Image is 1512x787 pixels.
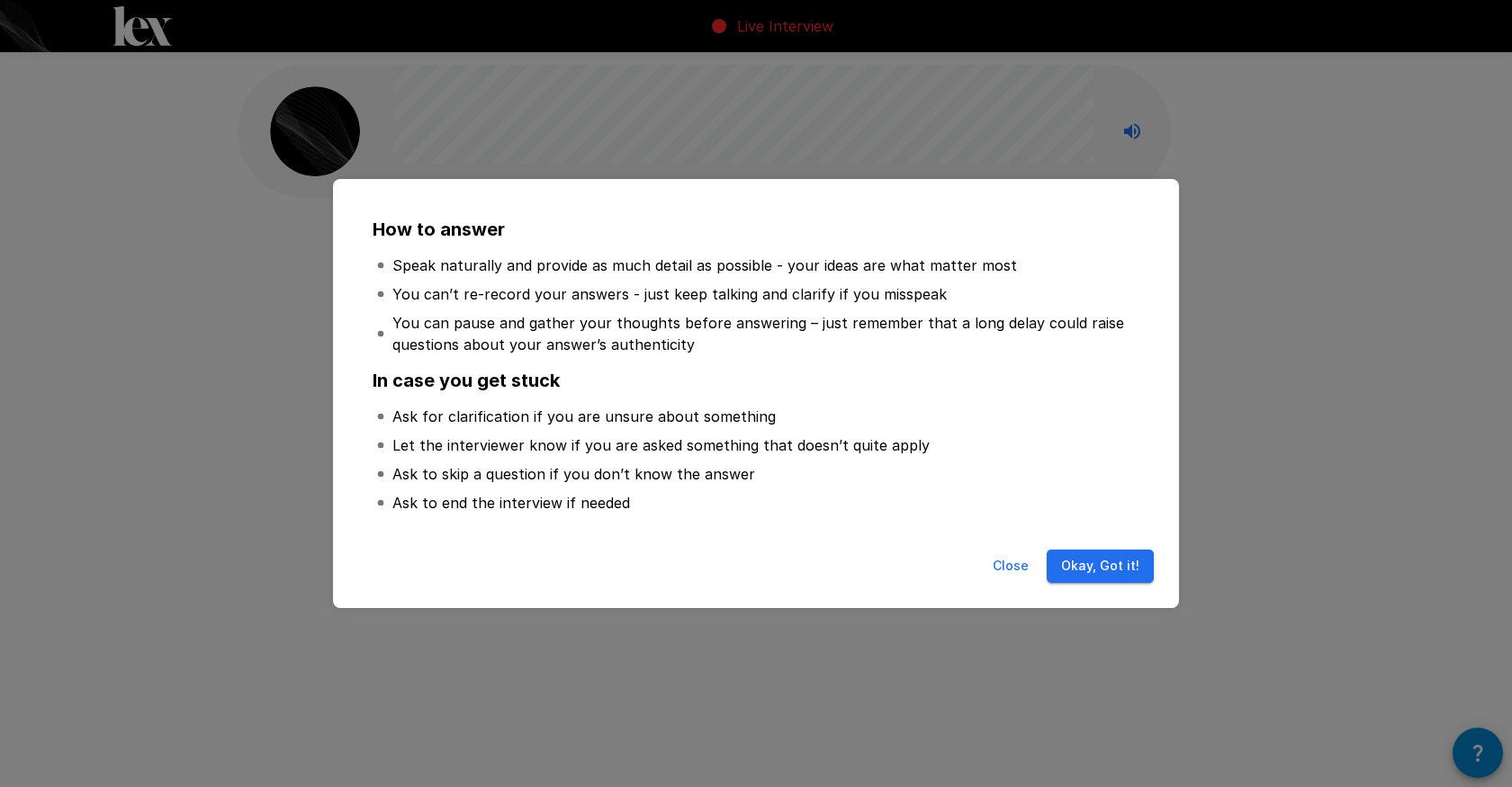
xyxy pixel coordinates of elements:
[373,219,505,240] b: How to answer
[392,312,1136,355] p: You can pause and gather your thoughts before answering – just remember that a long delay could r...
[982,550,1039,583] button: Close
[392,492,630,514] p: Ask to end the interview if needed
[392,406,776,427] p: Ask for clarification if you are unsure about something
[392,283,947,305] p: You can’t re-record your answers - just keep talking and clarify if you misspeak
[392,463,755,485] p: Ask to skip a question if you don’t know the answer
[392,434,930,456] p: Let the interviewer know if you are asked something that doesn’t quite apply
[373,370,560,391] b: In case you get stuck
[392,255,1017,276] p: Speak naturally and provide as much detail as possible - your ideas are what matter most
[1047,550,1154,583] button: Okay, Got it!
